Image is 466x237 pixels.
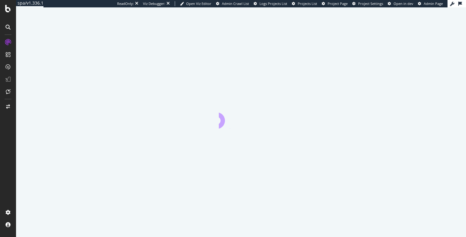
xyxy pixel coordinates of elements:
div: animation [219,106,263,129]
div: ReadOnly: [117,1,134,6]
a: Open in dev [388,1,413,6]
div: Viz Debugger: [143,1,165,6]
span: Logs Projects List [260,1,287,6]
span: Project Page [328,1,348,6]
a: Admin Page [418,1,443,6]
span: Admin Crawl List [222,1,249,6]
a: Logs Projects List [254,1,287,6]
a: Projects List [292,1,317,6]
span: Projects List [298,1,317,6]
span: Open Viz Editor [186,1,211,6]
span: Admin Page [424,1,443,6]
a: Admin Crawl List [216,1,249,6]
a: Open Viz Editor [180,1,211,6]
span: Open in dev [394,1,413,6]
a: Project Page [322,1,348,6]
a: Project Settings [352,1,383,6]
span: Project Settings [358,1,383,6]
